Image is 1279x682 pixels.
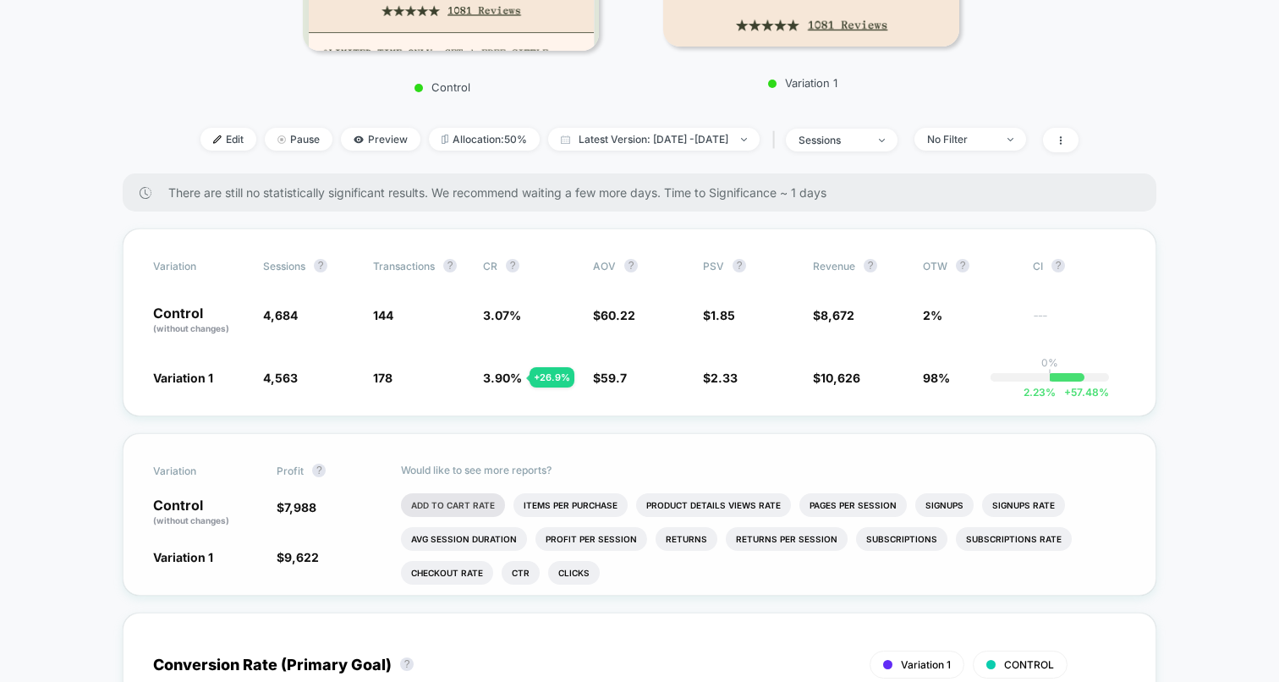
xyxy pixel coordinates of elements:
[530,367,574,388] div: + 26.9 %
[277,500,316,514] span: $
[1024,386,1056,399] span: 2.23 %
[799,493,907,517] li: Pages Per Session
[213,135,222,144] img: edit
[915,493,974,517] li: Signups
[153,498,260,527] p: Control
[153,323,229,333] span: (without changes)
[901,658,951,671] span: Variation 1
[263,308,298,322] span: 4,684
[864,259,877,272] button: ?
[483,308,521,322] span: 3.07 %
[277,135,286,144] img: end
[153,371,213,385] span: Variation 1
[506,259,519,272] button: ?
[703,260,724,272] span: PSV
[636,493,791,517] li: Product Details Views Rate
[312,464,326,477] button: ?
[703,308,735,322] span: $
[314,259,327,272] button: ?
[277,465,304,477] span: Profit
[711,371,738,385] span: 2.33
[813,260,855,272] span: Revenue
[813,371,860,385] span: $
[711,308,735,322] span: 1.85
[400,657,414,671] button: ?
[856,527,947,551] li: Subscriptions
[168,185,1123,200] span: There are still no statistically significant results. We recommend waiting a few more days . Time...
[799,134,866,146] div: sessions
[927,133,995,146] div: No Filter
[726,527,848,551] li: Returns Per Session
[153,464,246,477] span: Variation
[821,371,860,385] span: 10,626
[443,259,457,272] button: ?
[879,139,885,142] img: end
[1004,658,1054,671] span: CONTROL
[1033,259,1126,272] span: CI
[294,80,590,94] p: Control
[1064,386,1071,399] span: +
[502,561,540,585] li: Ctr
[513,493,628,517] li: Items Per Purchase
[373,260,435,272] span: Transactions
[813,308,854,322] span: $
[768,128,786,152] span: |
[153,550,213,564] span: Variation 1
[601,308,635,322] span: 60.22
[401,561,493,585] li: Checkout Rate
[656,527,717,551] li: Returns
[483,371,522,385] span: 3.90 %
[1041,356,1058,369] p: 0%
[655,76,951,90] p: Variation 1
[401,493,505,517] li: Add To Cart Rate
[277,550,319,564] span: $
[153,259,246,272] span: Variation
[284,550,319,564] span: 9,622
[703,371,738,385] span: $
[1033,311,1126,335] span: ---
[373,308,393,322] span: 144
[923,259,1016,272] span: OTW
[429,128,540,151] span: Allocation: 50%
[601,371,627,385] span: 59.7
[923,371,950,385] span: 98%
[733,259,746,272] button: ?
[200,128,256,151] span: Edit
[593,308,635,322] span: $
[1056,386,1109,399] span: 57.48 %
[624,259,638,272] button: ?
[956,527,1072,551] li: Subscriptions Rate
[442,135,448,144] img: rebalance
[284,500,316,514] span: 7,988
[401,464,1127,476] p: Would like to see more reports?
[265,128,332,151] span: Pause
[593,260,616,272] span: AOV
[263,371,298,385] span: 4,563
[373,371,392,385] span: 178
[593,371,627,385] span: $
[401,527,527,551] li: Avg Session Duration
[483,260,497,272] span: CR
[153,306,246,335] p: Control
[1007,138,1013,141] img: end
[548,128,760,151] span: Latest Version: [DATE] - [DATE]
[153,515,229,525] span: (without changes)
[741,138,747,141] img: end
[923,308,942,322] span: 2%
[821,308,854,322] span: 8,672
[341,128,420,151] span: Preview
[956,259,969,272] button: ?
[561,135,570,144] img: calendar
[535,527,647,551] li: Profit Per Session
[982,493,1065,517] li: Signups Rate
[1048,369,1051,382] p: |
[548,561,600,585] li: Clicks
[263,260,305,272] span: Sessions
[1051,259,1065,272] button: ?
